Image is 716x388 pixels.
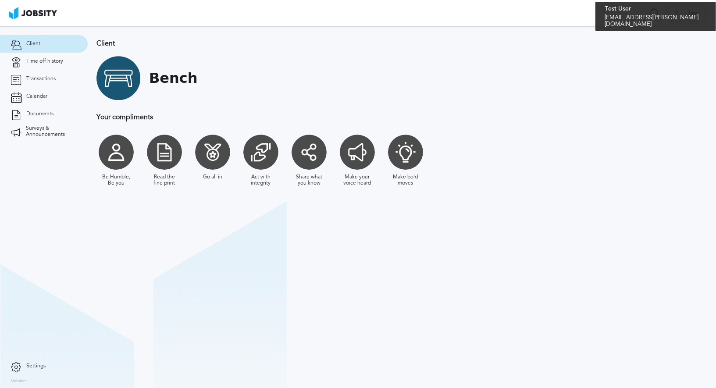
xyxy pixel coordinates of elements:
[11,379,27,384] label: Version:
[9,7,57,19] img: ab4bad089aa723f57921c736e9817d99.png
[149,174,180,186] div: Read the fine print
[684,11,702,17] span: Test
[96,39,572,47] h3: Client
[246,174,276,186] div: Act with integrity
[26,111,53,117] span: Documents
[390,174,421,186] div: Make bold moves
[203,174,222,180] div: Go all in
[26,125,77,138] span: Surveys & Announcements
[666,4,707,22] button: TTest
[26,41,40,47] span: Client
[26,76,56,82] span: Transactions
[670,7,684,20] div: T
[96,113,572,121] h3: Your compliments
[101,174,132,186] div: Be Humble, Be you
[26,93,47,100] span: Calendar
[342,174,373,186] div: Make your voice heard
[26,363,46,369] span: Settings
[294,174,324,186] div: Share what you know
[149,70,198,86] h1: Bench
[26,58,63,64] span: Time off history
